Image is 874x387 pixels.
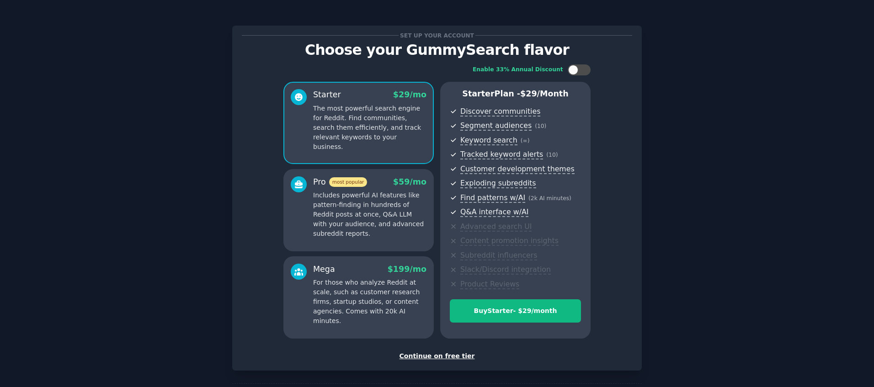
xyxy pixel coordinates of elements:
span: Content promotion insights [460,236,559,246]
div: Pro [313,176,367,188]
span: ( 2k AI minutes ) [528,195,571,201]
span: most popular [329,177,368,187]
div: Enable 33% Annual Discount [473,66,563,74]
div: Buy Starter - $ 29 /month [450,306,581,316]
p: Choose your GummySearch flavor [242,42,632,58]
span: Exploding subreddits [460,179,536,188]
span: Subreddit influencers [460,251,537,260]
span: Product Reviews [460,280,519,289]
div: Starter [313,89,341,101]
span: Tracked keyword alerts [460,150,543,159]
span: Keyword search [460,136,517,145]
span: Set up your account [399,31,476,40]
span: Customer development themes [460,164,575,174]
span: $ 29 /mo [393,90,426,99]
span: Advanced search UI [460,222,532,232]
p: For those who analyze Reddit at scale, such as customer research firms, startup studios, or conte... [313,278,426,326]
span: ( 10 ) [535,123,546,129]
span: Find patterns w/AI [460,193,525,203]
div: Mega [313,264,335,275]
p: The most powerful search engine for Reddit. Find communities, search them efficiently, and track ... [313,104,426,152]
span: Discover communities [460,107,540,117]
span: ( ∞ ) [521,138,530,144]
span: Slack/Discord integration [460,265,551,275]
span: $ 59 /mo [393,177,426,186]
div: Continue on free tier [242,351,632,361]
span: $ 29 /month [520,89,569,98]
p: Starter Plan - [450,88,581,100]
p: Includes powerful AI features like pattern-finding in hundreds of Reddit posts at once, Q&A LLM w... [313,191,426,239]
span: ( 10 ) [546,152,558,158]
button: BuyStarter- $29/month [450,299,581,323]
span: Q&A interface w/AI [460,207,528,217]
span: $ 199 /mo [388,265,426,274]
span: Segment audiences [460,121,532,131]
